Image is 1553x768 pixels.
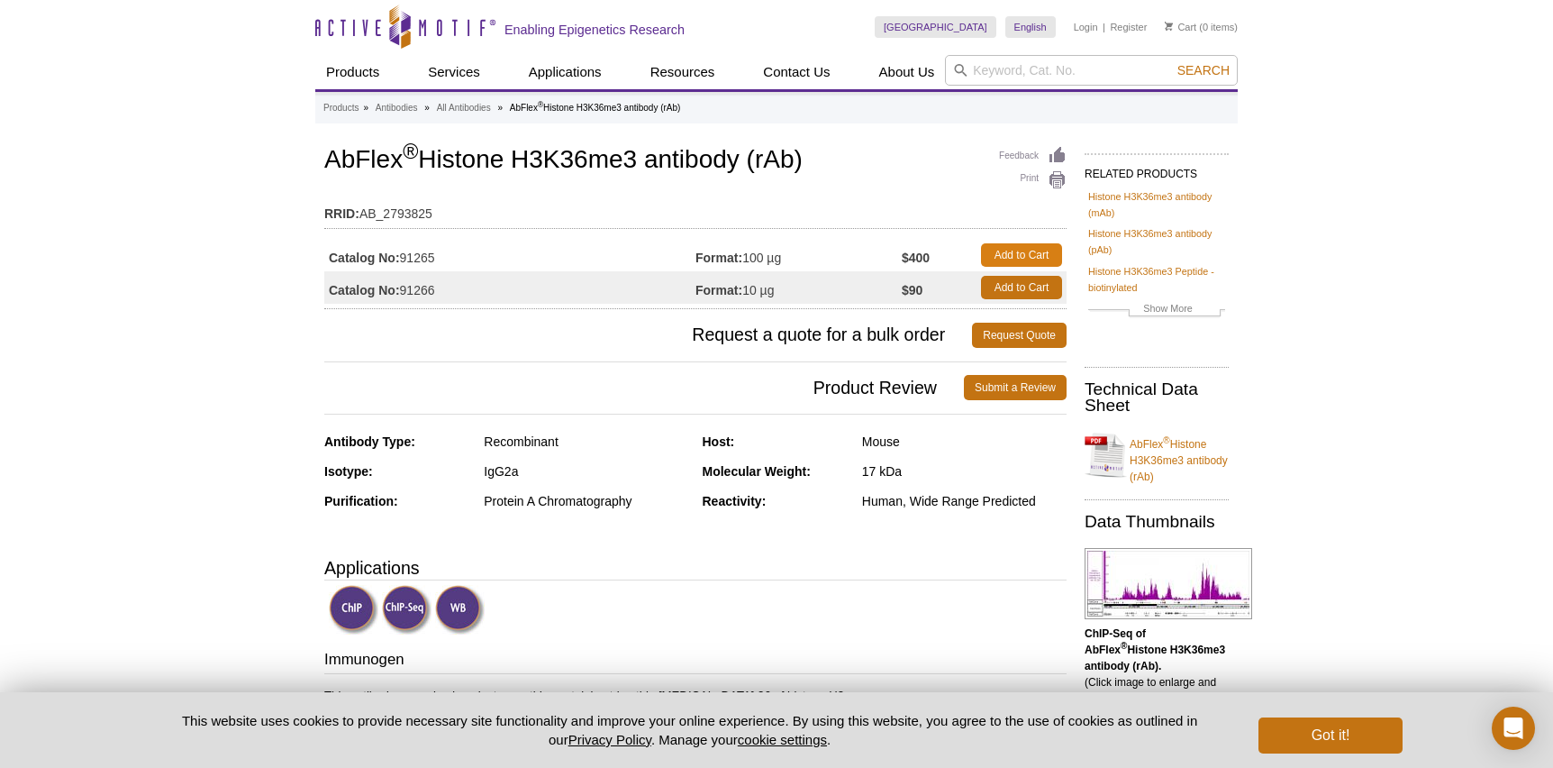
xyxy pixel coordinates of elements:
a: All Antibodies [437,100,491,116]
h2: Enabling Epigenetics Research [504,22,685,38]
img: Your Cart [1165,22,1173,31]
td: 100 µg [695,239,902,271]
img: AbFlex<sup>®</sup> Histone H3K36me3 antibody (rAb) tested by ChIP-Seq. [1085,548,1252,619]
input: Keyword, Cat. No. [945,55,1238,86]
a: Print [999,170,1067,190]
a: Feedback [999,146,1067,166]
td: 91265 [324,239,695,271]
strong: Format: [695,282,742,298]
strong: Catalog No: [329,282,400,298]
strong: Molecular Weight: [703,464,811,479]
a: Register [1110,21,1147,33]
strong: Host: [703,434,735,449]
b: ChIP-Seq of AbFlex Histone H3K36me3 antibody (rAb). [1085,627,1225,672]
li: AbFlex Histone H3K36me3 antibody (rAb) [510,103,681,113]
button: Got it! [1258,718,1403,754]
a: English [1005,16,1056,38]
img: ChIP-Seq Validated [382,585,431,635]
div: Recombinant [484,434,688,450]
h2: Data Thumbnails [1085,514,1229,530]
a: Add to Cart [981,276,1062,299]
a: Antibodies [376,100,418,116]
strong: Isotype: [324,464,373,479]
a: Show More [1088,300,1225,321]
a: Histone H3K36me3 antibody (mAb) [1088,188,1225,221]
h1: AbFlex Histone H3K36me3 antibody (rAb) [324,146,1067,177]
a: [GEOGRAPHIC_DATA] [875,16,996,38]
sup: ® [1163,435,1169,445]
td: 10 µg [695,271,902,304]
a: Request Quote [972,323,1067,348]
td: AB_2793825 [324,195,1067,224]
a: Products [323,100,359,116]
td: 91266 [324,271,695,304]
span: Search [1177,63,1230,78]
li: (0 items) [1165,16,1238,38]
div: Human, Wide Range Predicted [862,493,1067,509]
a: Applications [518,55,613,89]
li: | [1103,16,1105,38]
span: Request a quote for a bulk order [324,323,972,348]
a: Privacy Policy [568,732,651,747]
button: cookie settings [738,732,827,747]
strong: Antibody Type: [324,434,415,449]
sup: ® [538,100,543,109]
button: Search [1172,62,1235,78]
a: Histone H3K36me3 Peptide - biotinylated [1088,263,1225,296]
li: » [363,103,368,113]
strong: Reactivity: [703,494,767,508]
img: ChIP Validated [329,585,378,635]
div: Mouse [862,434,1067,450]
a: Cart [1165,21,1196,33]
a: AbFlex®Histone H3K36me3 antibody (rAb) [1085,425,1229,485]
span: Product Review [324,375,964,400]
p: (Click image to enlarge and see details.) [1085,626,1229,707]
a: About Us [868,55,946,89]
strong: $400 [902,250,930,266]
p: This antibody was raised against a peptide containing trimethly-[MEDICAL_DATA] 36 of histone H3. [324,688,1067,704]
img: Western Blot Validated [435,585,485,635]
a: Histone H3K36me3 antibody (pAb) [1088,225,1225,258]
p: This website uses cookies to provide necessary site functionality and improve your online experie... [150,711,1229,749]
strong: Purification: [324,494,398,508]
strong: RRID: [324,206,359,222]
a: Login [1074,21,1098,33]
div: 17 kDa [862,463,1067,480]
li: » [424,103,430,113]
sup: ® [1121,641,1127,651]
strong: Catalog No: [329,250,400,266]
a: Submit a Review [964,375,1067,400]
a: Products [315,55,390,89]
li: » [497,103,503,113]
h3: Applications [324,554,1067,581]
div: Protein A Chromatography [484,493,688,509]
a: Services [417,55,491,89]
h2: RELATED PRODUCTS [1085,153,1229,186]
h3: Immunogen [324,649,1067,674]
a: Add to Cart [981,243,1062,267]
strong: Format: [695,250,742,266]
div: Open Intercom Messenger [1492,707,1535,750]
sup: ® [403,140,418,163]
a: Contact Us [752,55,840,89]
div: IgG2a [484,463,688,480]
h2: Technical Data Sheet [1085,381,1229,414]
a: Resources [640,55,726,89]
strong: $90 [902,282,922,298]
